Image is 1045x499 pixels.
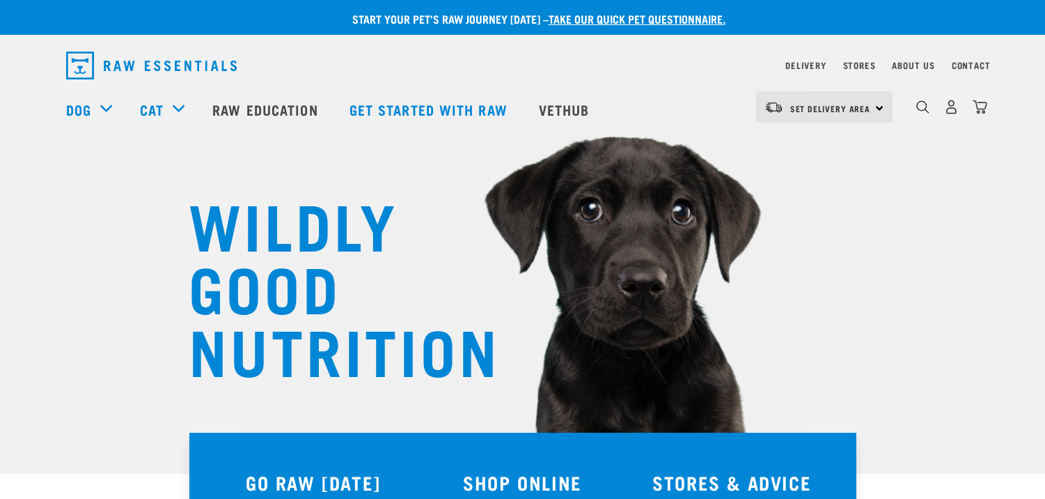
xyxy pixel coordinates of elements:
a: Contact [952,63,991,68]
a: Get started with Raw [336,82,525,137]
img: home-icon-1@2x.png [916,100,929,114]
h1: WILDLY GOOD NUTRITION [189,192,467,380]
a: Raw Education [198,82,335,137]
a: Stores [843,63,876,68]
a: Cat [140,99,164,120]
h3: SHOP ONLINE [426,472,619,493]
a: Delivery [785,63,826,68]
a: About Us [892,63,934,68]
img: home-icon@2x.png [973,100,987,114]
a: take our quick pet questionnaire. [549,15,725,22]
h3: GO RAW [DATE] [217,472,410,493]
h3: STORES & ADVICE [636,472,828,493]
a: Vethub [525,82,607,137]
img: user.png [944,100,959,114]
img: Raw Essentials Logo [66,52,237,79]
img: van-moving.png [764,101,783,114]
a: Dog [66,99,91,120]
nav: dropdown navigation [55,46,991,85]
span: Set Delivery Area [790,106,871,111]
